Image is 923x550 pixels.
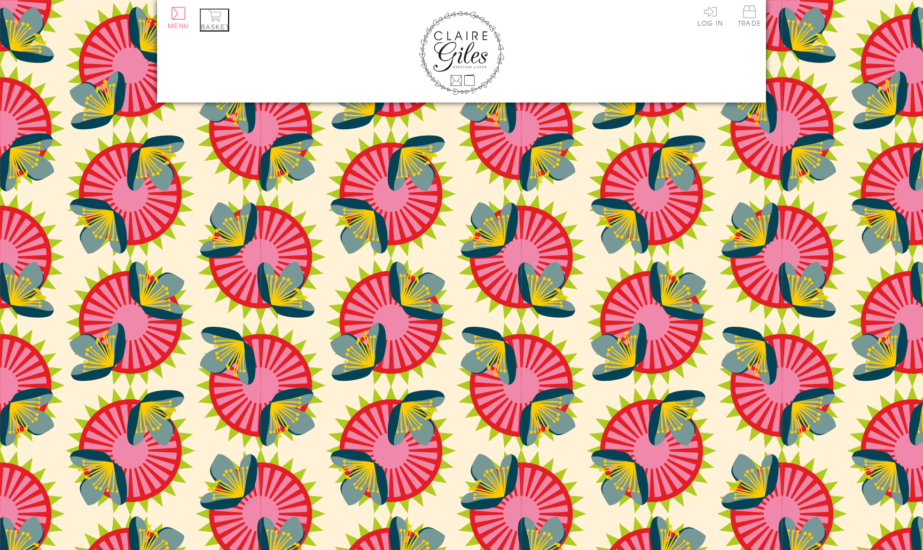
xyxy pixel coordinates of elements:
a: Trade [738,5,761,28]
a: Log In [698,5,723,26]
button: Basket [200,9,229,32]
span: Menu [168,22,189,30]
button: Menu [168,7,189,30]
img: Claire Giles Greetings Cards [419,11,504,95]
span: Trade [738,5,761,26]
